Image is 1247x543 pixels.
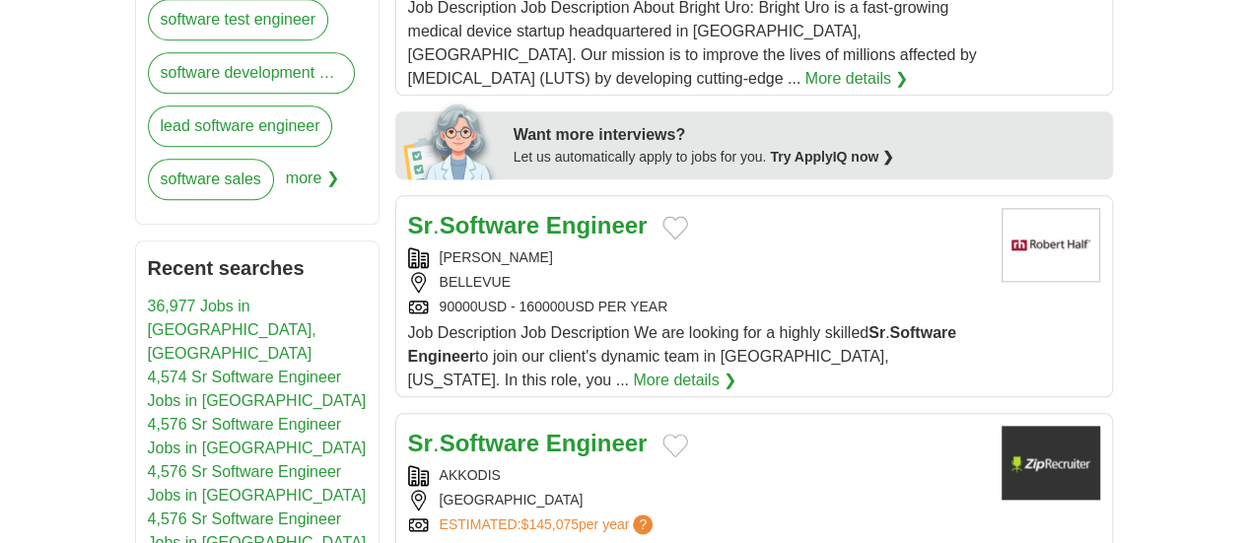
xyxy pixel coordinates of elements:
[546,212,648,238] strong: Engineer
[403,101,499,179] img: apply-iq-scientist.png
[148,369,367,409] a: 4,574 Sr Software Engineer Jobs in [GEOGRAPHIC_DATA]
[770,149,894,165] a: Try ApplyIQ now ❯
[514,123,1101,147] div: Want more interviews?
[408,490,986,510] div: [GEOGRAPHIC_DATA]
[520,516,578,532] span: $145,075
[1002,208,1100,282] img: Robert Half logo
[440,514,658,535] a: ESTIMATED:$145,075per year?
[408,465,986,486] div: AKKODIS
[805,67,909,91] a: More details ❯
[546,430,648,456] strong: Engineer
[286,159,339,212] span: more ❯
[662,434,688,457] button: Add to favorite jobs
[148,463,367,504] a: 4,576 Sr Software Engineer Jobs in [GEOGRAPHIC_DATA]
[408,430,648,456] a: Sr.Software Engineer
[148,105,333,147] a: lead software engineer
[408,272,986,293] div: BELLEVUE
[889,324,956,341] strong: Software
[148,159,274,200] a: software sales
[148,416,367,456] a: 4,576 Sr Software Engineer Jobs in [GEOGRAPHIC_DATA]
[440,249,553,265] a: [PERSON_NAME]
[148,253,367,283] h2: Recent searches
[148,298,316,362] a: 36,977 Jobs in [GEOGRAPHIC_DATA], [GEOGRAPHIC_DATA]
[408,212,648,238] a: Sr.Software Engineer
[662,216,688,239] button: Add to favorite jobs
[408,297,986,317] div: 90000USD - 160000USD PER YEAR
[1002,426,1100,500] img: Company logo
[408,430,433,456] strong: Sr
[440,212,539,238] strong: Software
[633,514,653,534] span: ?
[148,52,355,94] a: software development manager
[633,369,736,392] a: More details ❯
[514,147,1101,168] div: Let us automatically apply to jobs for you.
[408,348,475,365] strong: Engineer
[868,324,885,341] strong: Sr
[408,212,433,238] strong: Sr
[408,324,956,388] span: Job Description Job Description We are looking for a highly skilled . to join our client's dynami...
[440,430,539,456] strong: Software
